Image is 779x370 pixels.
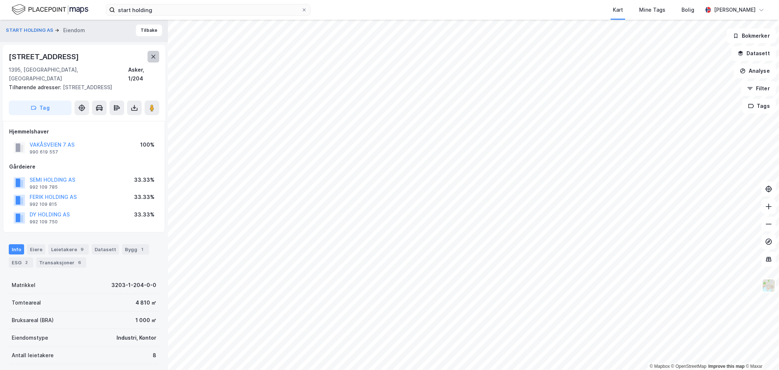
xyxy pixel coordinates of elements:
div: Industri, Kontor [117,333,156,342]
a: OpenStreetMap [671,364,707,369]
div: 2 [23,259,30,266]
div: 100% [140,140,154,149]
div: 6 [76,259,83,266]
span: Tilhørende adresser: [9,84,63,90]
button: Filter [741,81,776,96]
div: 992 109 750 [30,219,58,225]
div: Tomteareal [12,298,41,307]
div: Bygg [122,244,149,254]
a: Mapbox [650,364,670,369]
img: Z [762,279,776,292]
div: 33.33% [134,210,154,219]
div: 1 [139,246,146,253]
div: Eiere [27,244,45,254]
div: Datasett [92,244,119,254]
a: Improve this map [709,364,745,369]
iframe: Chat Widget [742,335,779,370]
div: Gårdeiere [9,162,159,171]
div: Bolig [681,5,694,14]
div: [PERSON_NAME] [714,5,756,14]
div: 9 [79,246,86,253]
div: 33.33% [134,193,154,201]
div: Antall leietakere [12,351,54,360]
div: ESG [9,257,33,268]
div: Asker, 1/204 [128,65,159,83]
button: Datasett [732,46,776,61]
button: Tags [742,99,776,113]
div: 33.33% [134,175,154,184]
div: Eiendom [63,26,85,35]
div: Mine Tags [639,5,665,14]
div: Bruksareal (BRA) [12,316,54,325]
div: 1 000 ㎡ [135,316,156,325]
div: Kontrollprogram for chat [742,335,779,370]
div: 990 619 557 [30,149,58,155]
button: Bokmerker [727,29,776,43]
div: 1395, [GEOGRAPHIC_DATA], [GEOGRAPHIC_DATA] [9,65,128,83]
div: 992 109 815 [30,201,57,207]
img: logo.f888ab2527a4732fd821a326f86c7f29.svg [12,3,88,16]
div: 4 810 ㎡ [135,298,156,307]
div: Hjemmelshaver [9,127,159,136]
button: Analyse [734,64,776,78]
div: Eiendomstype [12,333,48,342]
div: 992 109 785 [30,184,58,190]
div: Matrikkel [12,281,35,290]
input: Søk på adresse, matrikkel, gårdeiere, leietakere eller personer [115,4,301,15]
div: Info [9,244,24,254]
button: Tag [9,101,72,115]
div: 8 [153,351,156,360]
div: [STREET_ADDRESS] [9,51,80,63]
div: Kart [613,5,623,14]
div: Transaksjoner [36,257,86,268]
div: [STREET_ADDRESS] [9,83,153,92]
button: START HOLDING AS [6,27,55,34]
div: Leietakere [48,244,89,254]
div: 3203-1-204-0-0 [111,281,156,290]
button: Tilbake [136,24,162,36]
